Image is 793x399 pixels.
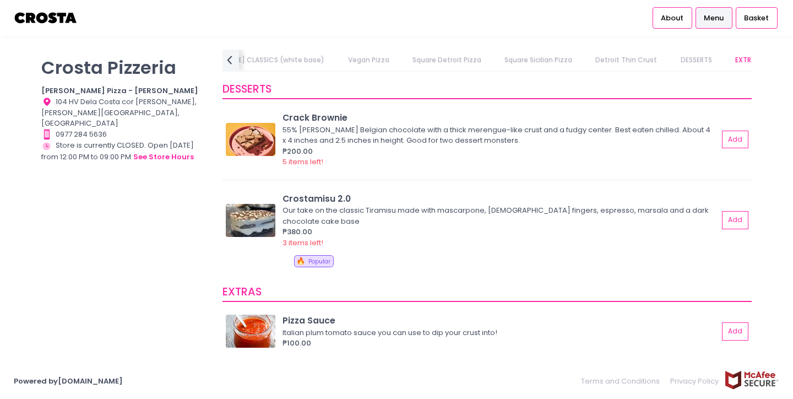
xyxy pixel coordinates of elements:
span: 5 items left! [283,157,323,167]
span: Popular [308,257,330,266]
span: 3 items left! [283,238,323,248]
div: 104 HV Dela Costa cor [PERSON_NAME], [PERSON_NAME][GEOGRAPHIC_DATA], [GEOGRAPHIC_DATA] [41,96,209,129]
button: Add [722,131,748,149]
img: Pizza Sauce [226,315,275,348]
img: mcafee-secure [724,370,779,390]
span: About [661,13,683,24]
b: [PERSON_NAME] Pizza - [PERSON_NAME] [41,85,198,96]
a: Privacy Policy [665,370,725,392]
div: ₱200.00 [283,146,718,157]
a: Powered by[DOMAIN_NAME] [14,376,123,386]
a: Square Detroit Pizza [401,50,492,71]
a: DESSERTS [670,50,723,71]
button: Add [722,211,748,229]
div: Crack Brownie [283,111,718,124]
div: ₱100.00 [283,338,718,349]
div: 0977 284 5636 [41,129,209,140]
a: Vegan Pizza [337,50,400,71]
span: DESSERTS [222,82,271,96]
div: Store is currently CLOSED. Open [DATE] from 12:00 PM to 09:00 PM [41,140,209,163]
img: Crostamisu 2.0 [226,204,275,237]
div: ₱380.00 [283,227,718,238]
img: logo [14,8,78,28]
div: Italian plum tomato sauce you can use to dip your crust into! [283,327,715,338]
span: Menu [704,13,724,24]
a: Terms and Conditions [581,370,665,392]
a: Menu [696,7,732,28]
span: 🔥 [296,256,305,266]
img: Crack Brownie [226,123,275,156]
div: Pizza Sauce [283,314,718,327]
p: Crosta Pizzeria [41,57,209,78]
a: Detroit Thin Crust [585,50,668,71]
a: About [653,7,692,28]
div: 55% [PERSON_NAME] Belgian chocolate with a thick merengue-like crust and a fudgy center. Best eat... [283,125,715,146]
div: Crostamisu 2.0 [283,192,718,205]
a: [PERSON_NAME] CLASSICS (white base) [180,50,335,71]
button: Add [722,322,748,341]
div: Our take on the classic Tiramisu made with mascarpone, [DEMOGRAPHIC_DATA] fingers, espresso, mars... [283,205,715,227]
span: Basket [744,13,769,24]
a: Square Sicilian Pizza [494,50,583,71]
span: EXTRAS [222,284,262,299]
a: EXTRAS [724,50,770,71]
button: see store hours [133,151,194,163]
